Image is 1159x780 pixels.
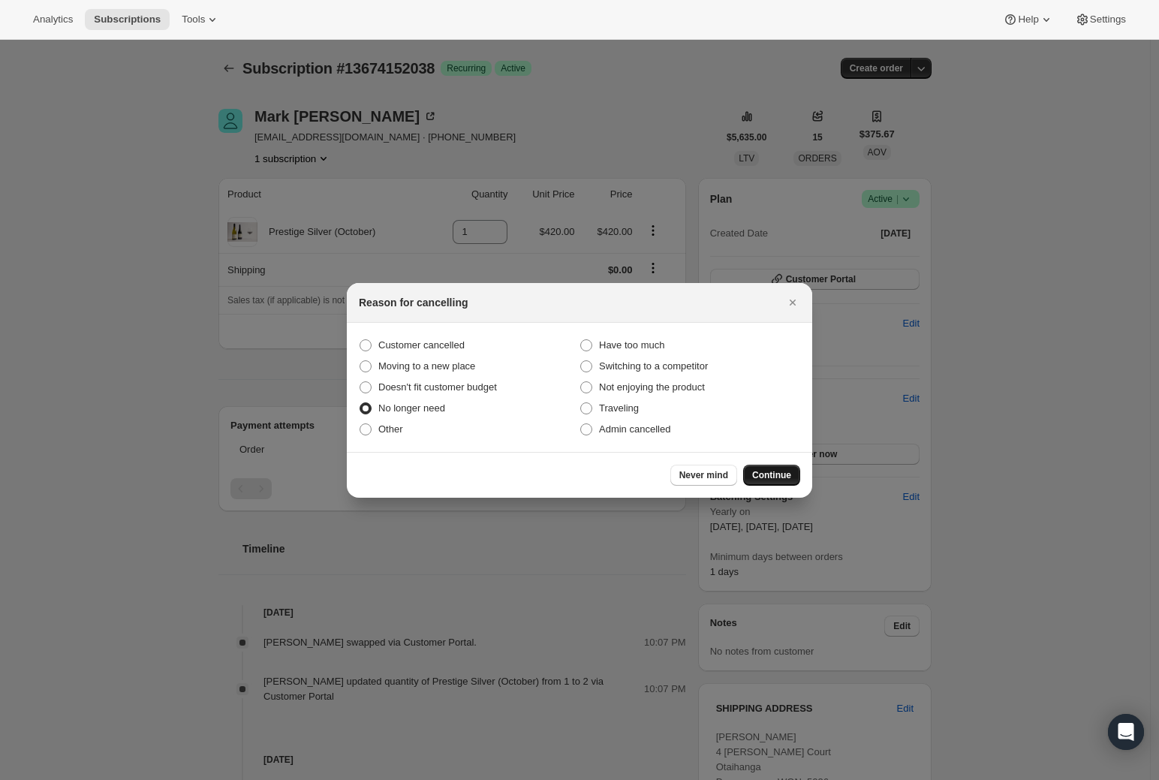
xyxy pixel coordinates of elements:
[378,360,475,372] span: Moving to a new place
[378,381,497,393] span: Doesn't fit customer budget
[599,339,664,351] span: Have too much
[1066,9,1135,30] button: Settings
[752,469,791,481] span: Continue
[782,292,803,313] button: Close
[599,381,705,393] span: Not enjoying the product
[743,465,800,486] button: Continue
[670,465,737,486] button: Never mind
[679,469,728,481] span: Never mind
[173,9,229,30] button: Tools
[1018,14,1038,26] span: Help
[359,295,468,310] h2: Reason for cancelling
[599,423,670,435] span: Admin cancelled
[599,402,639,414] span: Traveling
[378,423,403,435] span: Other
[994,9,1062,30] button: Help
[1090,14,1126,26] span: Settings
[1108,714,1144,750] div: Open Intercom Messenger
[182,14,205,26] span: Tools
[378,402,445,414] span: No longer need
[599,360,708,372] span: Switching to a competitor
[33,14,73,26] span: Analytics
[378,339,465,351] span: Customer cancelled
[24,9,82,30] button: Analytics
[94,14,161,26] span: Subscriptions
[85,9,170,30] button: Subscriptions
